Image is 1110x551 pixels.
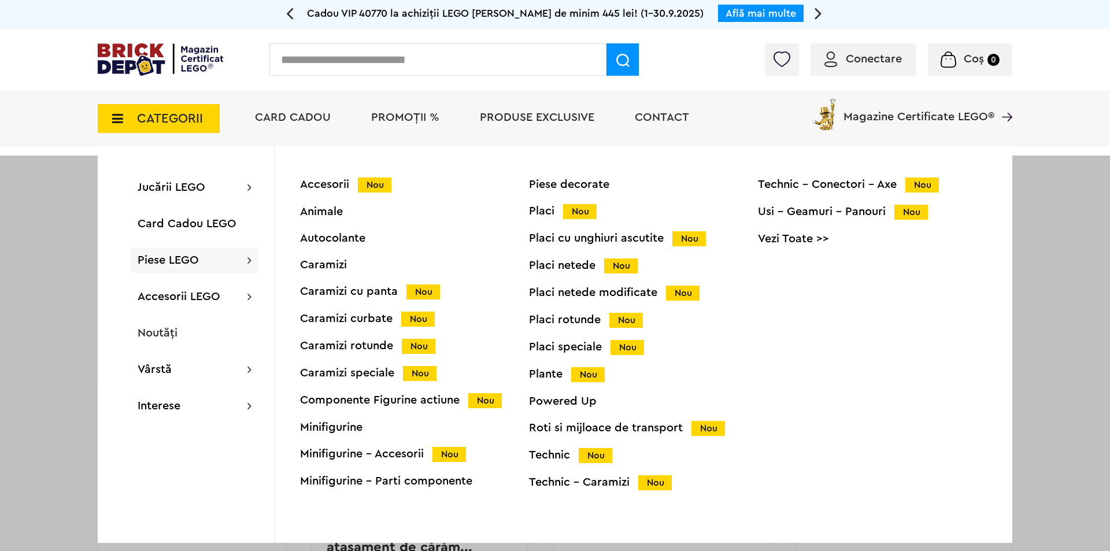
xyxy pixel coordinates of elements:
[843,96,994,123] span: Magazine Certificate LEGO®
[480,112,594,123] a: Produse exclusive
[964,53,984,65] span: Coș
[987,54,1000,66] small: 0
[846,53,902,65] span: Conectare
[137,112,203,125] span: CATEGORII
[994,96,1012,108] a: Magazine Certificate LEGO®
[726,8,796,19] a: Află mai multe
[371,112,439,123] a: PROMOȚII %
[824,53,902,65] a: Conectare
[307,8,704,19] span: Cadou VIP 40770 la achiziții LEGO [PERSON_NAME] de minim 445 lei! (1-30.9.2025)
[635,112,689,123] a: Contact
[255,112,331,123] a: Card Cadou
